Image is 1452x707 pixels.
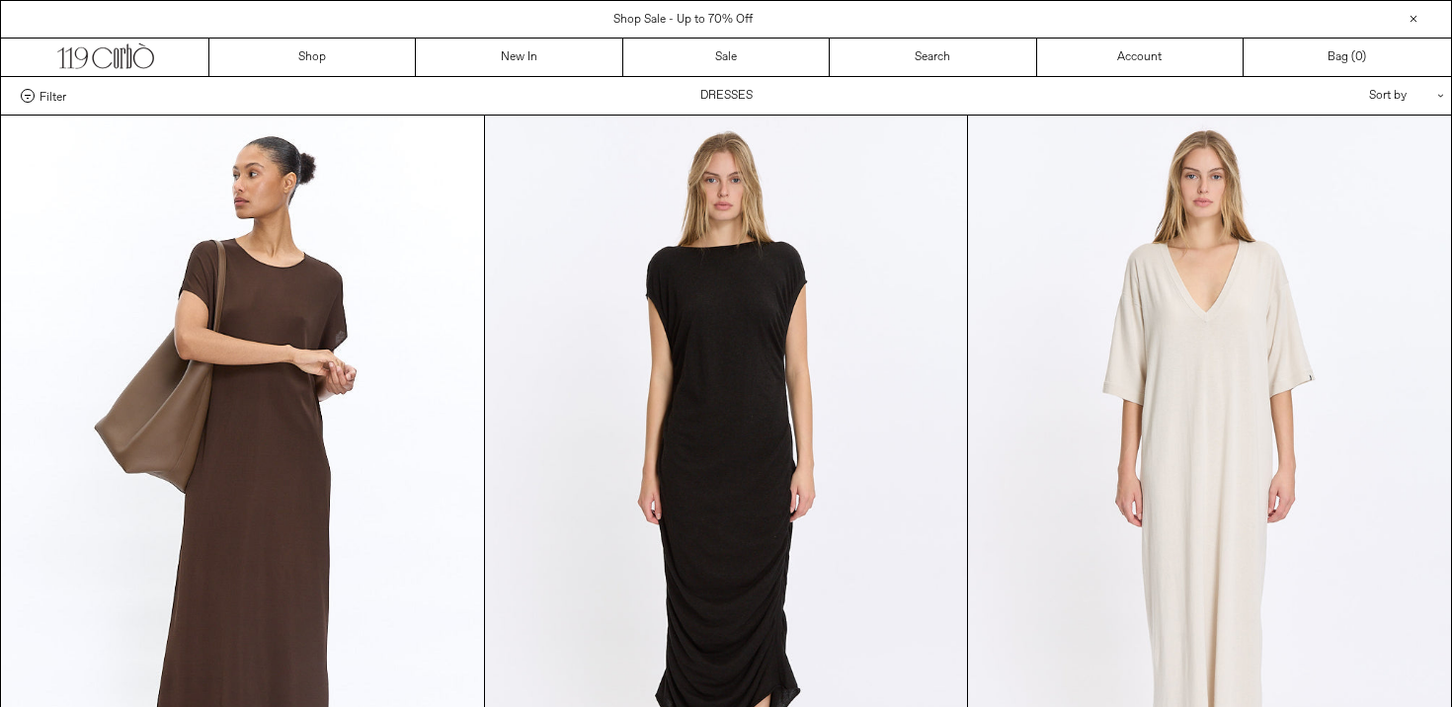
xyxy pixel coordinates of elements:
[1355,48,1366,66] span: )
[1244,39,1450,76] a: Bag ()
[1037,39,1244,76] a: Account
[830,39,1036,76] a: Search
[40,89,66,103] span: Filter
[209,39,416,76] a: Shop
[1253,77,1431,115] div: Sort by
[1355,49,1362,65] span: 0
[613,12,753,28] a: Shop Sale - Up to 70% Off
[623,39,830,76] a: Sale
[416,39,622,76] a: New In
